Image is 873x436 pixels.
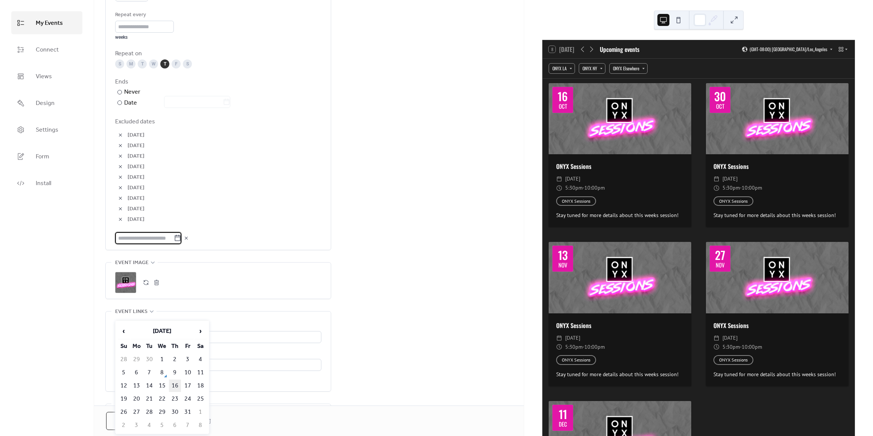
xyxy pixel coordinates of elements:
[182,366,194,379] td: 10
[195,324,206,339] span: ›
[36,124,58,136] span: Settings
[11,91,82,114] a: Design
[118,340,130,352] th: Su
[740,343,742,352] span: -
[115,49,320,58] div: Repeat on
[714,91,726,102] div: 30
[716,262,725,268] div: Nov
[106,412,155,430] button: Cancel
[131,340,143,352] th: Mo
[36,17,63,29] span: My Events
[722,175,738,184] span: [DATE]
[138,59,147,68] div: T
[11,145,82,168] a: Form
[131,406,143,418] td: 27
[118,419,130,431] td: 2
[128,205,321,214] span: [DATE]
[36,44,59,56] span: Connect
[750,47,827,52] span: (GMT-08:00) [GEOGRAPHIC_DATA]/Los_Angeles
[182,380,194,392] td: 17
[11,38,82,61] a: Connect
[143,340,155,352] th: Tu
[128,163,321,172] span: [DATE]
[183,59,192,68] div: S
[169,393,181,405] td: 23
[195,419,207,431] td: 8
[182,419,194,431] td: 7
[195,393,207,405] td: 25
[128,184,321,193] span: [DATE]
[131,419,143,431] td: 3
[11,65,82,88] a: Views
[556,334,562,343] div: ​
[115,77,320,87] div: Ends
[36,97,55,109] span: Design
[182,353,194,366] td: 3
[722,184,740,193] span: 5:30pm
[172,59,181,68] div: F
[584,184,605,193] span: 10:00pm
[115,117,321,126] span: Excluded dates
[583,184,584,193] span: -
[156,393,168,405] td: 22
[124,88,141,97] div: Never
[584,343,605,352] span: 10:00pm
[713,175,719,184] div: ​
[169,366,181,379] td: 9
[156,366,168,379] td: 8
[169,419,181,431] td: 6
[556,184,562,193] div: ​
[156,380,168,392] td: 15
[195,406,207,418] td: 1
[143,406,155,418] td: 28
[195,340,207,352] th: Sa
[118,324,129,339] span: ‹
[149,59,158,68] div: W
[143,353,155,366] td: 30
[565,334,580,343] span: [DATE]
[128,194,321,203] span: [DATE]
[143,366,155,379] td: 7
[722,334,738,343] span: [DATE]
[565,175,580,184] span: [DATE]
[740,184,742,193] span: -
[131,393,143,405] td: 20
[169,340,181,352] th: Th
[558,262,567,268] div: Nov
[128,173,321,182] span: [DATE]
[559,103,567,109] div: Oct
[115,34,174,40] div: weeks
[131,380,143,392] td: 13
[600,45,639,54] div: Upcoming events
[169,380,181,392] td: 16
[128,141,321,150] span: [DATE]
[118,366,130,379] td: 5
[742,343,762,352] span: 10:00pm
[36,151,49,163] span: Form
[115,272,136,293] div: ;
[115,59,124,68] div: S
[160,59,169,68] div: T
[11,118,82,141] a: Settings
[559,421,567,427] div: Dec
[715,249,725,261] div: 27
[713,184,719,193] div: ​
[182,406,194,418] td: 31
[128,152,321,161] span: [DATE]
[36,71,52,82] span: Views
[126,59,135,68] div: M
[118,393,130,405] td: 19
[706,162,849,171] div: ONYX Sessions
[565,184,583,193] span: 5:30pm
[115,349,320,358] div: Text to display
[115,258,149,267] span: Event image
[565,343,583,352] span: 5:30pm
[549,371,691,378] div: Stay tuned for more details about this weeks session!
[169,353,181,366] td: 2
[131,353,143,366] td: 29
[36,178,51,189] span: Install
[182,340,194,352] th: Fr
[549,162,691,171] div: ONYX Sessions
[143,393,155,405] td: 21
